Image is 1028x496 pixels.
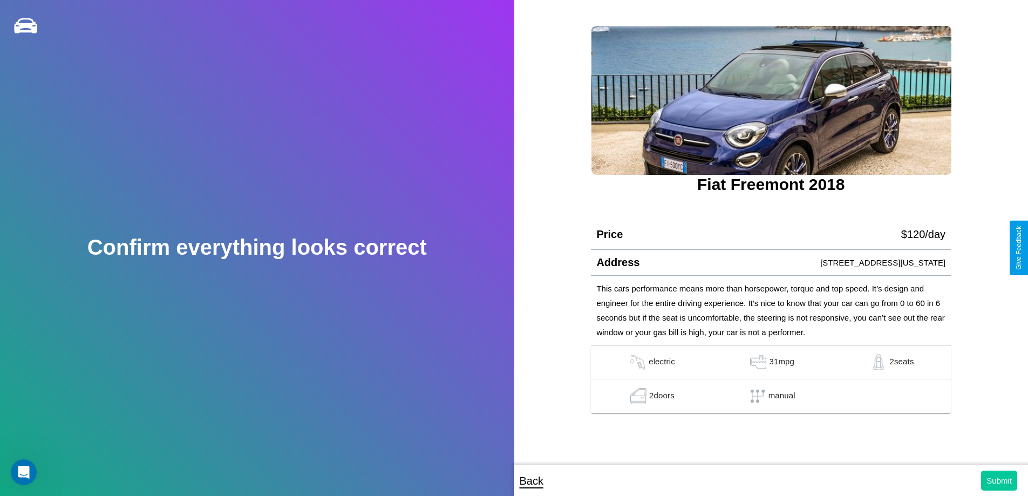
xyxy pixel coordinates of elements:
[596,228,623,241] h4: Price
[591,175,951,194] h3: Fiat Freemont 2018
[868,354,889,370] img: gas
[596,256,639,269] h4: Address
[747,354,769,370] img: gas
[520,471,543,491] p: Back
[649,388,675,404] p: 2 doors
[649,354,675,370] p: electric
[627,354,649,370] img: gas
[901,225,945,244] p: $ 120 /day
[768,388,795,404] p: manual
[889,354,914,370] p: 2 seats
[769,354,794,370] p: 31 mpg
[820,255,945,270] p: [STREET_ADDRESS][US_STATE]
[596,281,945,339] p: This cars performance means more than horsepower, torque and top speed. It’s design and engineer ...
[1015,226,1023,270] div: Give Feedback
[981,471,1017,491] button: Submit
[11,459,37,485] iframe: Intercom live chat
[628,388,649,404] img: gas
[591,345,951,413] table: simple table
[87,235,427,260] h2: Confirm everything looks correct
